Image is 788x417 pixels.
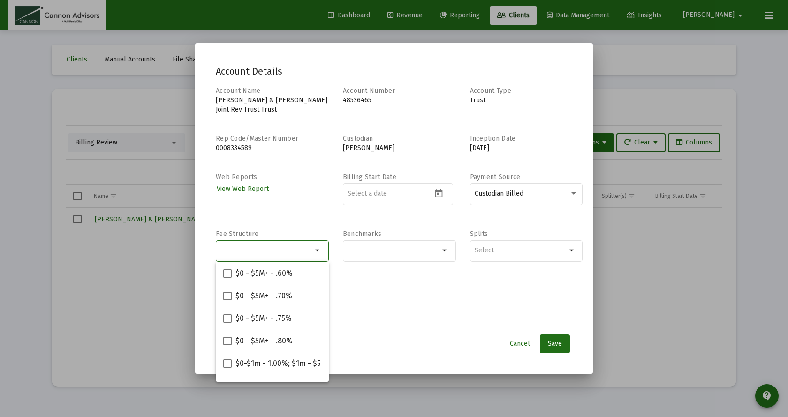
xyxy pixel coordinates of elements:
label: Billing Start Date [343,173,396,181]
span: $0-$1m - 1.00%; $1m+ - .90% [235,380,333,392]
button: Cancel [502,334,538,353]
label: Inception Date [470,135,516,143]
mat-icon: arrow_drop_down [312,245,324,256]
label: Account Name [216,87,260,95]
a: View Web Report [216,182,270,196]
span: $0 - $5M+ - .70% [235,290,292,302]
p: [DATE] [470,144,583,153]
label: Rep Code/Master Number [216,135,298,143]
span: $0 - $5M+ - .80% [235,335,293,347]
p: 0008334589 [216,144,329,153]
span: View Web Report [217,185,269,193]
span: $0 - $5M+ - .60% [235,268,293,279]
mat-chip-list: Selection [221,245,313,256]
span: Custodian Billed [475,190,523,197]
label: Splits [470,230,488,238]
label: Account Number [343,87,395,95]
label: Custodian [343,135,373,143]
mat-chip-list: Selection [348,245,439,256]
p: [PERSON_NAME] & [PERSON_NAME] Joint Rev Trust Trust [216,96,329,114]
p: [PERSON_NAME] [343,144,456,153]
mat-icon: arrow_drop_down [567,245,578,256]
span: Save [548,340,562,348]
mat-chip-list: Selection [475,245,567,256]
span: $0-$1m - 1.00%; $1m - $5m - .90%; $5m+ - .80% [235,358,397,369]
p: 48536465 [343,96,456,105]
label: Account Type [470,87,511,95]
button: Save [540,334,570,353]
label: Payment Source [470,173,521,181]
span: Cancel [510,340,530,348]
span: $0 - $5M+ - .75% [235,313,292,324]
p: Trust [470,96,583,105]
mat-icon: arrow_drop_down [439,245,451,256]
button: Open calendar [432,186,446,200]
label: Fee Structure [216,230,259,238]
input: Select [475,247,567,254]
label: Web Reports [216,173,257,181]
label: Benchmarks [343,230,382,238]
input: Select a date [348,190,432,197]
h2: Account Details [216,64,572,79]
